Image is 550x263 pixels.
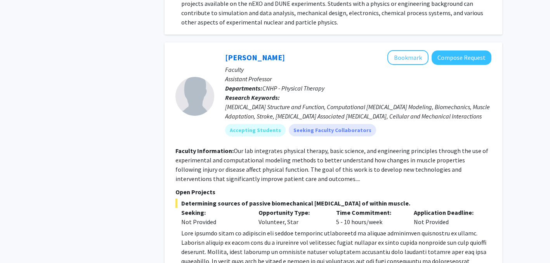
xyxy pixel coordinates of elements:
b: Faculty Information: [175,147,234,155]
p: Open Projects [175,187,491,197]
p: Time Commitment: [336,208,402,217]
span: Determining sources of passive biomechanical [MEDICAL_DATA] of within muscle. [175,199,491,208]
button: Compose Request to Ben Binder-Markey [432,51,491,65]
span: CNHP - Physical Therapy [262,84,324,92]
div: Volunteer, Star [253,208,330,226]
div: Not Provided [408,208,486,226]
b: Departments: [225,84,262,92]
mat-chip: Accepting Students [225,124,286,136]
iframe: Chat [6,228,33,257]
fg-read-more: Our lab integrates physical therapy, basic science, and engineering principles through the use of... [175,147,488,183]
a: [PERSON_NAME] [225,52,285,62]
p: Opportunity Type: [259,208,324,217]
mat-chip: Seeking Faculty Collaborators [289,124,376,136]
div: 5 - 10 hours/week [330,208,408,226]
button: Add Ben Binder-Markey to Bookmarks [387,50,429,65]
p: Assistant Professor [225,74,491,84]
p: Faculty [225,65,491,74]
b: Research Keywords: [225,94,280,101]
p: Seeking: [181,208,247,217]
p: Application Deadline: [414,208,480,217]
div: [MEDICAL_DATA] Structure and Function, Computational [MEDICAL_DATA] Modeling, Biomechanics, Muscl... [225,102,491,121]
div: Not Provided [181,217,247,226]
